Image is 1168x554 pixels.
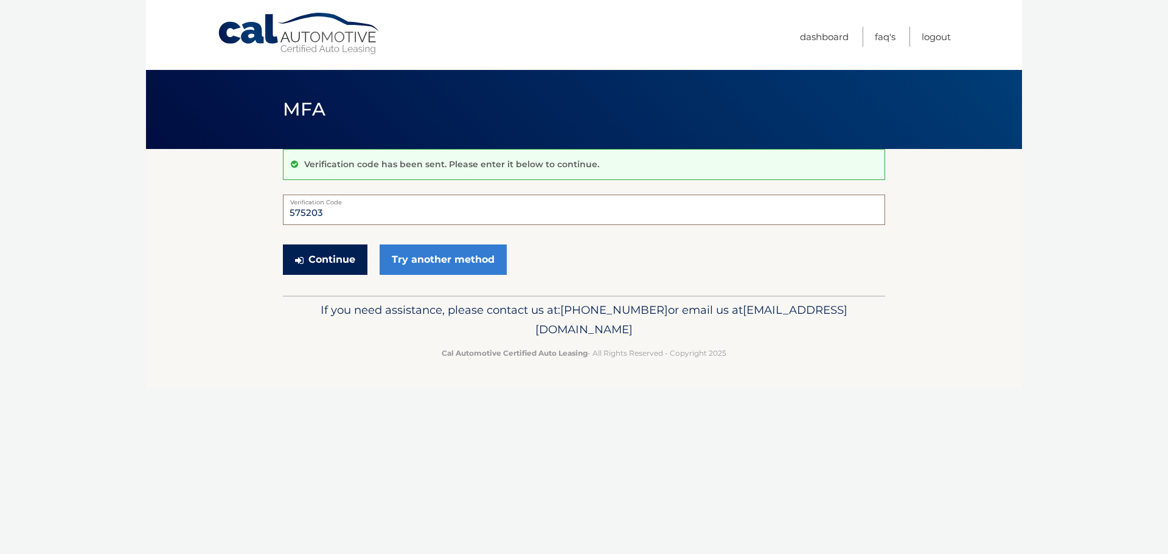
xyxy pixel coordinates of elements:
[217,12,381,55] a: Cal Automotive
[283,244,367,275] button: Continue
[283,195,885,225] input: Verification Code
[875,27,895,47] a: FAQ's
[304,159,599,170] p: Verification code has been sent. Please enter it below to continue.
[291,347,877,359] p: - All Rights Reserved - Copyright 2025
[922,27,951,47] a: Logout
[380,244,507,275] a: Try another method
[291,300,877,339] p: If you need assistance, please contact us at: or email us at
[442,348,588,358] strong: Cal Automotive Certified Auto Leasing
[800,27,849,47] a: Dashboard
[560,303,668,317] span: [PHONE_NUMBER]
[535,303,847,336] span: [EMAIL_ADDRESS][DOMAIN_NAME]
[283,195,885,204] label: Verification Code
[283,98,325,120] span: MFA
